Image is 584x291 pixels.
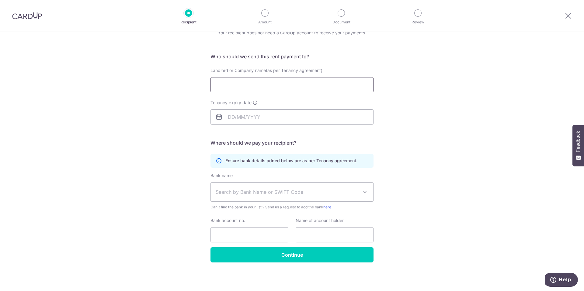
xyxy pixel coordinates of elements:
label: Bank name [210,173,233,179]
p: Ensure bank details added below are as per Tenancy agreement. [225,158,357,164]
p: Amount [242,19,287,25]
input: Continue [210,247,374,262]
p: Recipient [166,19,211,25]
label: Name of account holder [296,217,344,224]
span: Feedback [575,131,581,152]
button: Feedback - Show survey [572,125,584,166]
a: here [323,205,331,209]
input: DD/MM/YYYY [210,109,374,125]
span: Landlord or Company name(as per Tenancy agreement) [210,68,322,73]
span: Tenancy expiry date [210,100,252,106]
img: CardUp [12,12,42,19]
h5: Who should we send this rent payment to? [210,53,374,60]
label: Bank account no. [210,217,245,224]
h5: Where should we pay your recipient? [210,139,374,146]
p: Document [319,19,364,25]
p: Review [395,19,440,25]
span: Can't find the bank in your list ? Send us a request to add the bank [210,204,374,210]
span: Search by Bank Name or SWIFT Code [216,188,359,196]
iframe: Opens a widget where you can find more information [545,273,578,288]
div: Your recipient does not need a CardUp account to receive your payments. [210,30,374,36]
